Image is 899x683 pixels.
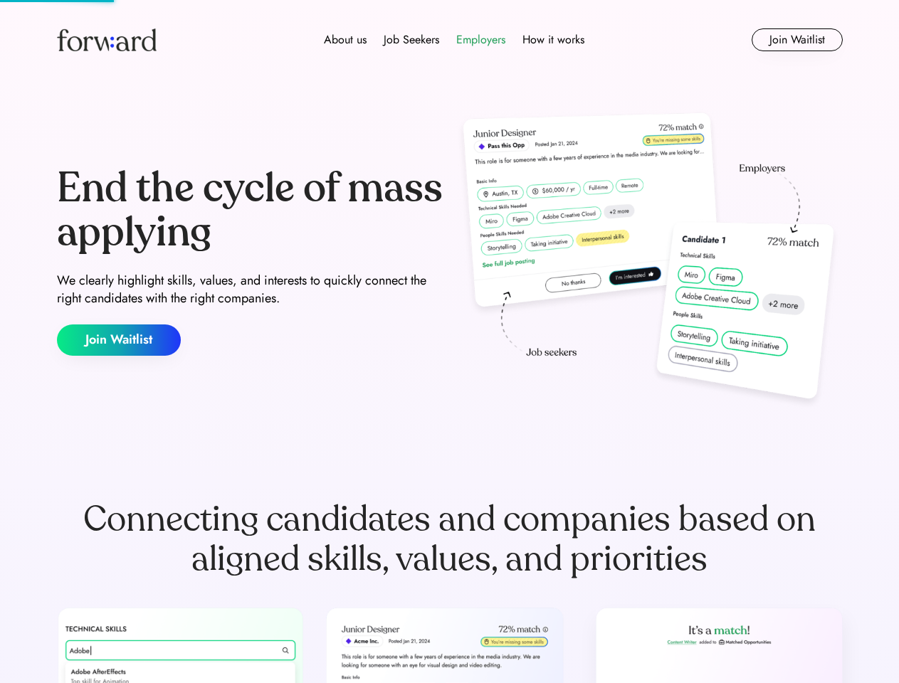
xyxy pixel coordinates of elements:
[752,28,843,51] button: Join Waitlist
[522,31,584,48] div: How it works
[57,272,444,307] div: We clearly highlight skills, values, and interests to quickly connect the right candidates with t...
[324,31,367,48] div: About us
[384,31,439,48] div: Job Seekers
[57,166,444,254] div: End the cycle of mass applying
[57,324,181,356] button: Join Waitlist
[456,108,843,414] img: hero-image.png
[57,28,157,51] img: Forward logo
[57,499,843,579] div: Connecting candidates and companies based on aligned skills, values, and priorities
[456,31,505,48] div: Employers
